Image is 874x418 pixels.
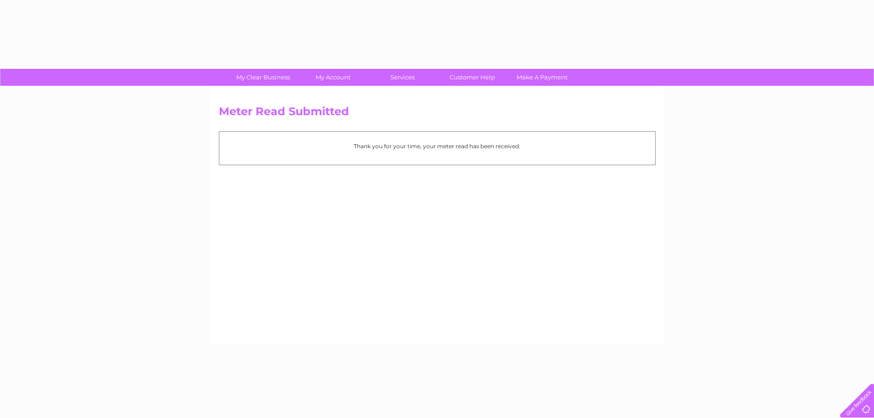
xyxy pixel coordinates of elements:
[295,69,371,86] a: My Account
[434,69,510,86] a: Customer Help
[504,69,580,86] a: Make A Payment
[224,142,651,150] p: Thank you for your time, your meter read has been received.
[219,105,656,123] h2: Meter Read Submitted
[365,69,440,86] a: Services
[225,69,301,86] a: My Clear Business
